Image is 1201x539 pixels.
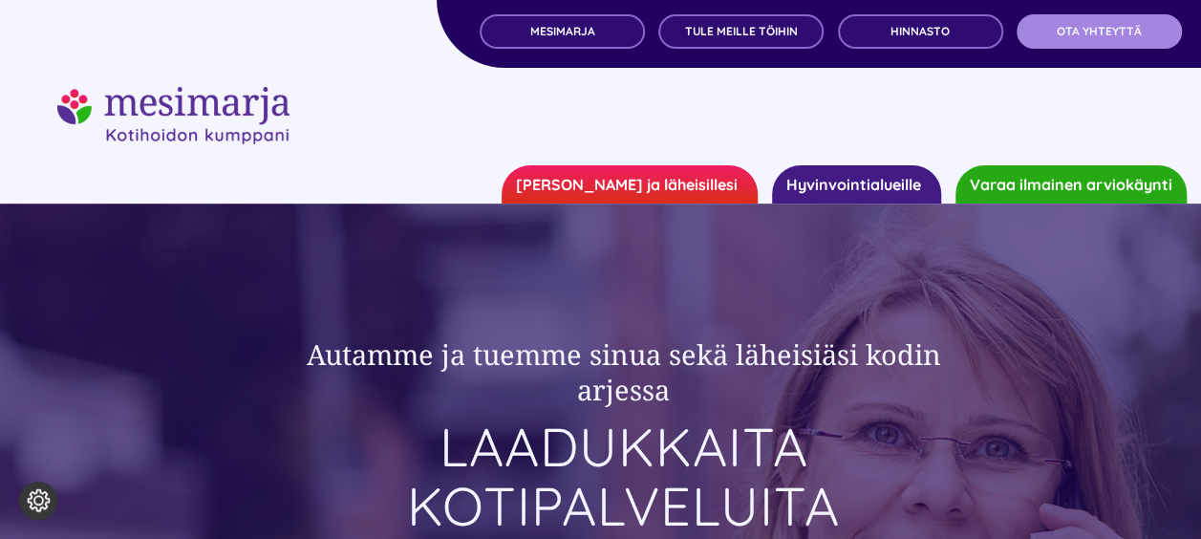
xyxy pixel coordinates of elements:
a: Hyvinvointialueille [772,165,941,204]
h1: LAADUKKAITA KOTIPALVELUITA [257,418,989,535]
a: TULE MEILLE TÖIHIN [658,14,824,49]
img: mesimarjasi [57,87,290,144]
button: Evästeasetukset [19,482,57,520]
span: OTA YHTEYTTÄ [1057,25,1142,38]
a: OTA YHTEYTTÄ [1017,14,1182,49]
span: TULE MEILLE TÖIHIN [685,25,798,38]
a: MESIMARJA [480,14,645,49]
a: [PERSON_NAME] ja läheisillesi [502,165,758,204]
span: MESIMARJA [529,25,594,38]
span: Hinnasto [890,25,950,38]
a: mesimarjasi [57,84,290,108]
a: Varaa ilmainen arviokäynti [955,165,1187,204]
h2: Autamme ja tuemme sinua sekä läheisiäsi kodin arjessa [257,336,989,408]
a: Hinnasto [838,14,1003,49]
